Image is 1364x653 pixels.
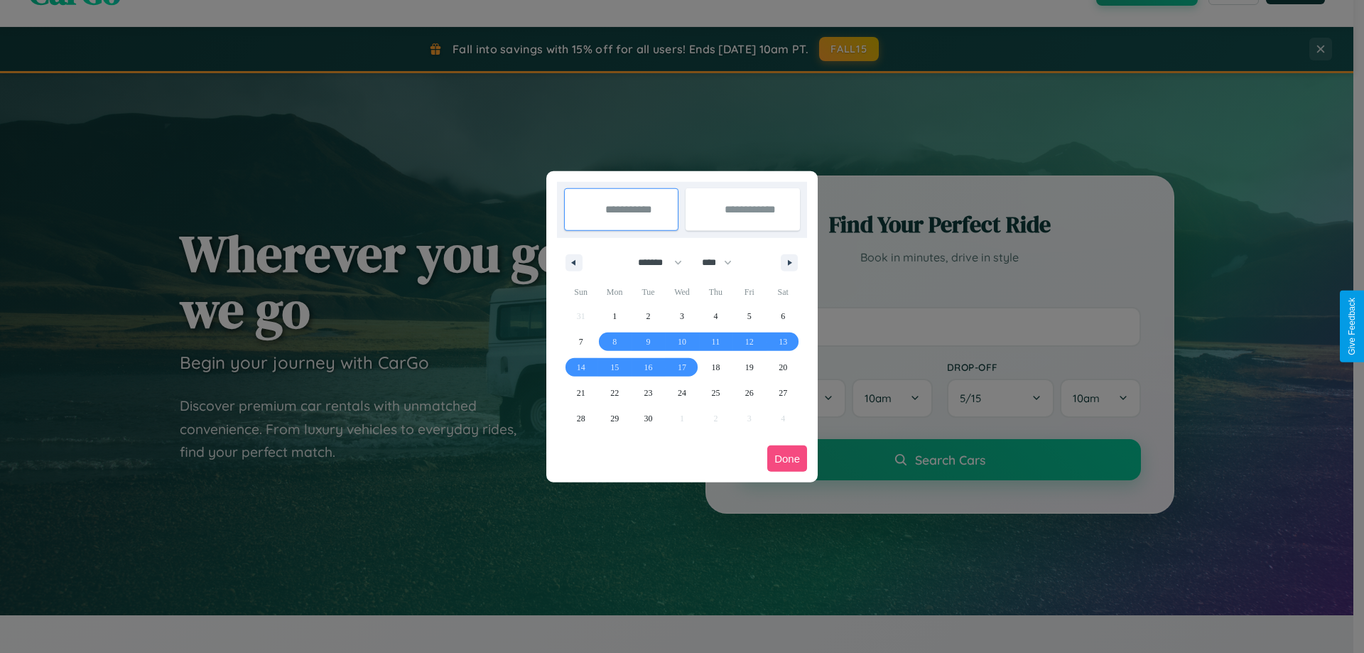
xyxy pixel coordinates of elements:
button: 19 [732,355,766,380]
span: 21 [577,380,585,406]
span: 24 [678,380,686,406]
span: Wed [665,281,698,303]
button: 7 [564,329,597,355]
span: 10 [678,329,686,355]
span: 8 [612,329,617,355]
span: 4 [713,303,718,329]
span: 11 [712,329,720,355]
button: 26 [732,380,766,406]
span: 30 [644,406,653,431]
button: 8 [597,329,631,355]
button: 30 [632,406,665,431]
button: 12 [732,329,766,355]
span: 28 [577,406,585,431]
button: 16 [632,355,665,380]
button: 24 [665,380,698,406]
span: Tue [632,281,665,303]
button: 14 [564,355,597,380]
button: 22 [597,380,631,406]
button: 25 [699,380,732,406]
button: 17 [665,355,698,380]
button: 5 [732,303,766,329]
button: Done [767,446,807,472]
span: 17 [678,355,686,380]
button: 15 [597,355,631,380]
span: 15 [610,355,619,380]
span: Sat [767,281,800,303]
span: 29 [610,406,619,431]
button: 10 [665,329,698,355]
button: 4 [699,303,732,329]
span: 13 [779,329,787,355]
span: 16 [644,355,653,380]
span: 23 [644,380,653,406]
span: Sun [564,281,597,303]
button: 18 [699,355,732,380]
button: 23 [632,380,665,406]
span: 20 [779,355,787,380]
button: 27 [767,380,800,406]
span: 12 [745,329,754,355]
span: 7 [579,329,583,355]
button: 29 [597,406,631,431]
span: 2 [646,303,651,329]
span: 14 [577,355,585,380]
span: 18 [711,355,720,380]
button: 9 [632,329,665,355]
button: 11 [699,329,732,355]
span: 5 [747,303,752,329]
button: 2 [632,303,665,329]
span: 26 [745,380,754,406]
button: 28 [564,406,597,431]
button: 3 [665,303,698,329]
span: 22 [610,380,619,406]
span: 1 [612,303,617,329]
div: Give Feedback [1347,298,1357,355]
button: 20 [767,355,800,380]
span: 25 [711,380,720,406]
span: Mon [597,281,631,303]
span: Fri [732,281,766,303]
button: 21 [564,380,597,406]
button: 1 [597,303,631,329]
span: 3 [680,303,684,329]
button: 6 [767,303,800,329]
span: 27 [779,380,787,406]
span: Thu [699,281,732,303]
span: 19 [745,355,754,380]
span: 6 [781,303,785,329]
span: 9 [646,329,651,355]
button: 13 [767,329,800,355]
